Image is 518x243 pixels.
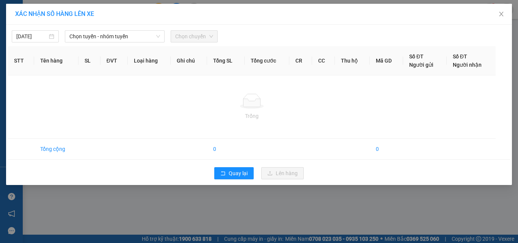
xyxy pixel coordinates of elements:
[498,11,504,17] span: close
[453,62,482,68] span: Người nhận
[16,32,47,41] input: 14/10/2025
[128,46,171,75] th: Loại hàng
[491,4,512,25] button: Close
[409,62,433,68] span: Người gửi
[15,10,94,17] span: XÁC NHẬN SỐ HÀNG LÊN XE
[289,46,312,75] th: CR
[261,167,304,179] button: uploadLên hàng
[8,46,34,75] th: STT
[245,46,289,75] th: Tổng cước
[207,46,245,75] th: Tổng SL
[229,169,248,177] span: Quay lại
[370,46,403,75] th: Mã GD
[312,46,335,75] th: CC
[78,46,100,75] th: SL
[220,171,226,177] span: rollback
[34,46,78,75] th: Tên hàng
[453,53,467,60] span: Số ĐT
[34,139,78,160] td: Tổng cộng
[156,34,160,39] span: down
[14,112,490,120] div: Trống
[100,46,128,75] th: ĐVT
[335,46,370,75] th: Thu hộ
[409,53,424,60] span: Số ĐT
[171,46,207,75] th: Ghi chú
[69,31,160,42] span: Chọn tuyến - nhóm tuyến
[207,139,245,160] td: 0
[214,167,254,179] button: rollbackQuay lại
[175,31,213,42] span: Chọn chuyến
[370,139,403,160] td: 0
